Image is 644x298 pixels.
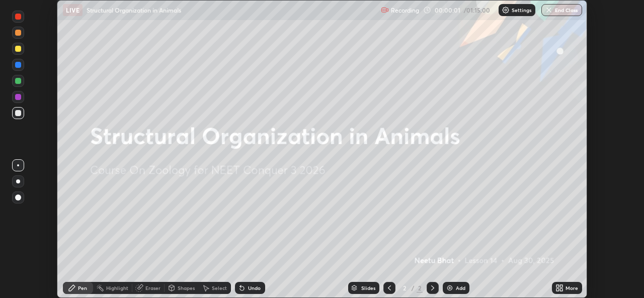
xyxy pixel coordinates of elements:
[456,285,465,290] div: Add
[512,8,531,13] p: Settings
[541,4,582,16] button: End Class
[545,6,553,14] img: end-class-cross
[87,6,181,14] p: Structural Organization in Animals
[361,285,375,290] div: Slides
[446,284,454,292] img: add-slide-button
[66,6,79,14] p: LIVE
[417,283,423,292] div: 2
[566,285,578,290] div: More
[391,7,419,14] p: Recording
[248,285,261,290] div: Undo
[399,285,410,291] div: 2
[212,285,227,290] div: Select
[178,285,195,290] div: Shapes
[502,6,510,14] img: class-settings-icons
[381,6,389,14] img: recording.375f2c34.svg
[106,285,128,290] div: Highlight
[412,285,415,291] div: /
[78,285,87,290] div: Pen
[145,285,160,290] div: Eraser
